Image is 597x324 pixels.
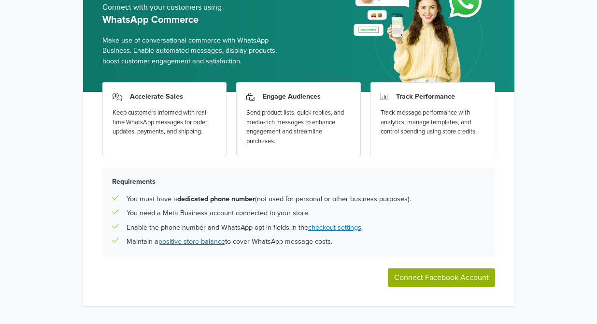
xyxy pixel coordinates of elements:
[130,92,183,101] h3: Accelerate Sales
[102,14,291,26] h5: WhatsApp Commerce
[158,237,225,246] a: positive store balance
[102,3,291,12] h5: Connect with your customers using
[177,195,255,203] b: dedicated phone number
[388,268,495,287] button: Connect Facebook Account
[127,208,310,219] p: You need a Meta Business account connected to your store.
[102,35,291,67] span: Make use of conversational commerce with WhatsApp Business. Enable automated messages, display pr...
[127,194,411,205] p: You must have a (not used for personal or other business purposes).
[396,92,455,101] h3: Track Performance
[113,108,217,137] div: Keep customers informed with real-time WhatsApp messages for order updates, payments, and shipping.
[263,92,321,101] h3: Engage Audiences
[246,108,351,146] div: Send product lists, quick replies, and media-rich messages to enhance engagement and streamline p...
[308,223,361,232] a: checkout settings
[127,222,363,233] p: Enable the phone number and WhatsApp opt-in fields in the .
[112,177,485,186] h5: Requirements
[127,236,332,247] p: Maintain a to cover WhatsApp message costs.
[381,108,485,137] div: Track message performance with analytics, manage templates, and control spending using store cred...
